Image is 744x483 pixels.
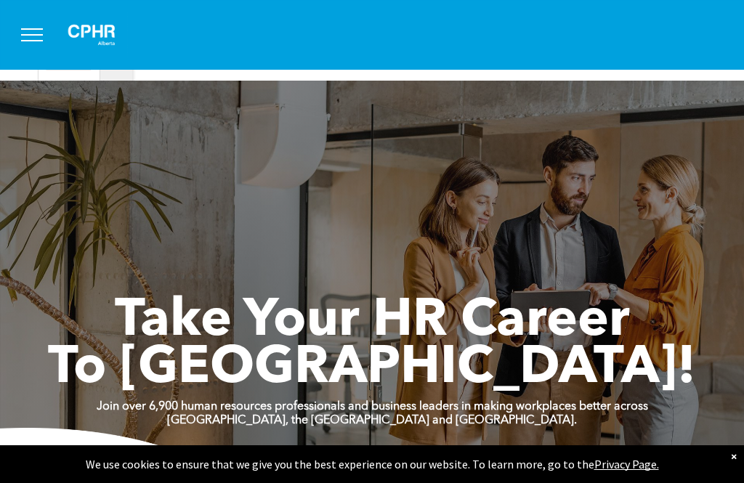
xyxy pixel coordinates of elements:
[13,16,51,54] button: menu
[55,12,128,58] img: A white background with a few lines on it
[48,343,696,395] span: To [GEOGRAPHIC_DATA]!
[167,415,577,426] strong: [GEOGRAPHIC_DATA], the [GEOGRAPHIC_DATA] and [GEOGRAPHIC_DATA].
[115,296,630,348] span: Take Your HR Career
[594,457,659,471] a: Privacy Page.
[97,401,648,413] strong: Join over 6,900 human resources professionals and business leaders in making workplaces better ac...
[731,449,737,463] div: Dismiss notification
